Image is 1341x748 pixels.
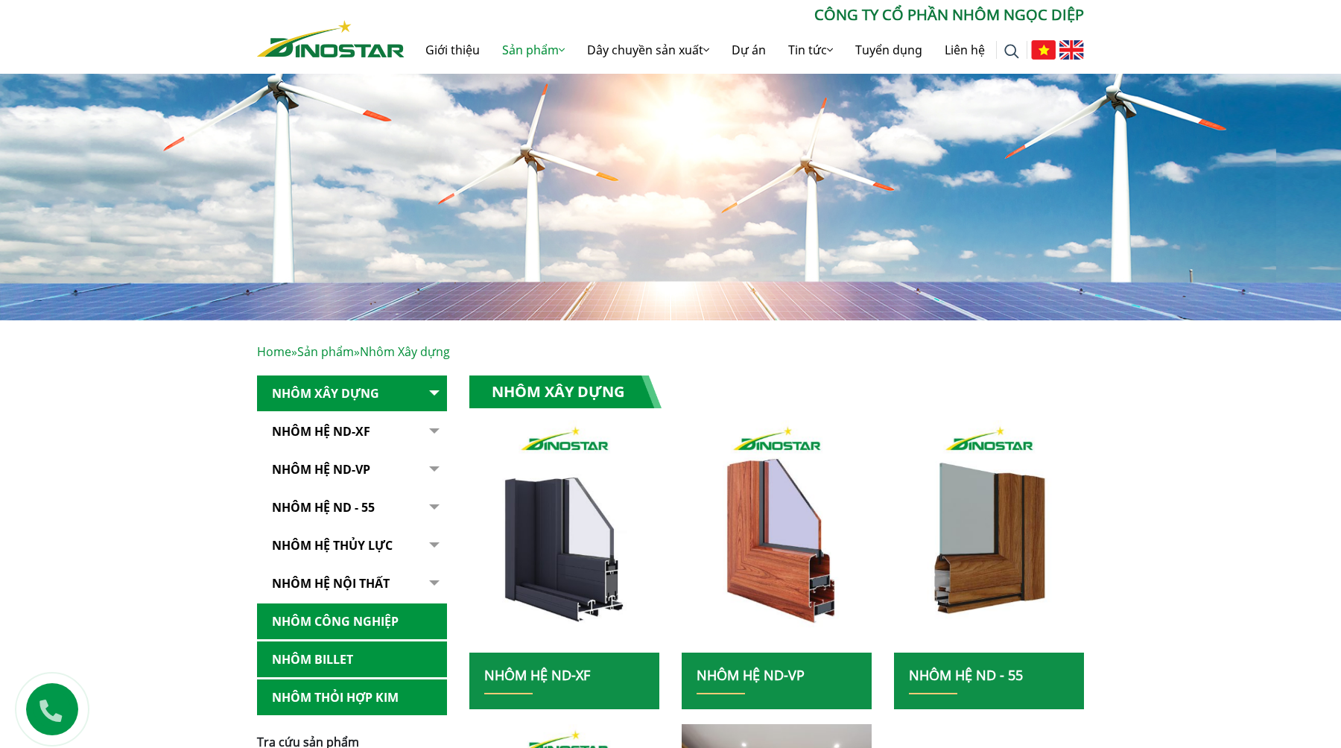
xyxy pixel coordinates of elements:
h1: Nhôm Xây dựng [469,375,662,408]
p: CÔNG TY CỔ PHẦN NHÔM NGỌC DIỆP [405,4,1084,26]
a: Tuyển dụng [844,26,933,74]
a: Home [257,343,291,360]
span: » » [257,343,450,360]
a: Nhôm hệ thủy lực [257,527,447,564]
img: search [1004,44,1019,59]
img: Nhôm Dinostar [257,20,405,57]
img: nhom xay dung [469,420,659,653]
img: nhom xay dung [682,420,872,653]
a: Sản phẩm [491,26,576,74]
a: Nhôm Hệ ND-XF [257,413,447,450]
a: NHÔM HỆ ND - 55 [909,666,1023,684]
a: Nhôm Hệ ND-XF [484,666,590,684]
span: Nhôm Xây dựng [360,343,450,360]
a: Nhôm Billet [257,641,447,678]
a: Nhôm Hệ ND-VP [257,451,447,488]
a: Dự án [720,26,777,74]
a: Nhôm Xây dựng [257,375,447,412]
a: Tin tức [777,26,844,74]
a: Giới thiệu [414,26,491,74]
a: Liên hệ [933,26,996,74]
a: NHÔM HỆ ND - 55 [257,489,447,526]
a: Nhôm Hệ ND-VP [697,666,805,684]
a: Nhôm Thỏi hợp kim [257,679,447,716]
a: Nhôm Công nghiệp [257,603,447,640]
a: Nhôm hệ nội thất [257,565,447,602]
a: Sản phẩm [297,343,354,360]
a: Dây chuyền sản xuất [576,26,720,74]
img: English [1059,40,1084,60]
img: Tiếng Việt [1031,40,1056,60]
img: nhom xay dung [894,420,1084,653]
